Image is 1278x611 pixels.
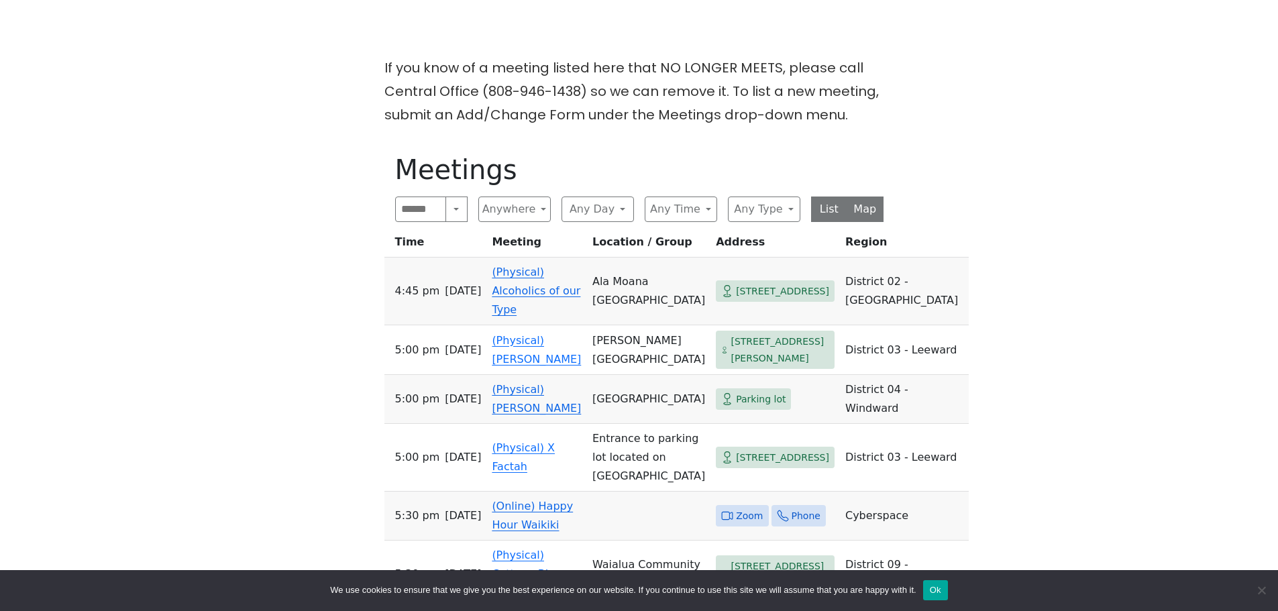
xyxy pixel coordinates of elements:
[811,197,848,222] button: List
[840,541,969,608] td: District 09 - [GEOGRAPHIC_DATA]
[736,283,829,300] span: [STREET_ADDRESS]
[395,197,447,222] input: Search
[395,506,440,525] span: 5:30 PM
[792,508,820,524] span: Phone
[445,390,481,408] span: [DATE]
[384,233,487,258] th: Time
[445,448,481,467] span: [DATE]
[492,266,580,316] a: (Physical) Alcoholics of our Type
[492,383,581,414] a: (Physical) [PERSON_NAME]
[587,541,710,608] td: Waialua Community Association Cottages
[478,197,551,222] button: Anywhere
[731,558,829,591] span: [STREET_ADDRESS][PERSON_NAME]
[562,197,634,222] button: Any Day
[445,341,481,359] span: [DATE]
[384,56,894,127] p: If you know of a meeting listed here that NO LONGER MEETS, please call Central Office (808-946-14...
[840,233,969,258] th: Region
[492,549,555,599] a: (Physical) Cottage Big Book
[587,424,710,492] td: Entrance to parking lot located on [GEOGRAPHIC_DATA]
[395,390,440,408] span: 5:00 PM
[840,424,969,492] td: District 03 - Leeward
[731,333,829,366] span: [STREET_ADDRESS][PERSON_NAME]
[395,154,884,186] h1: Meetings
[492,441,555,473] a: (Physical) X Factah
[445,197,467,222] button: Search
[330,584,916,597] span: We use cookies to ensure that we give you the best experience on our website. If you continue to ...
[645,197,717,222] button: Any Time
[587,258,710,325] td: Ala Moana [GEOGRAPHIC_DATA]
[445,565,481,584] span: [DATE]
[395,448,440,467] span: 5:00 PM
[710,233,840,258] th: Address
[587,233,710,258] th: Location / Group
[587,325,710,375] td: [PERSON_NAME][GEOGRAPHIC_DATA]
[445,506,481,525] span: [DATE]
[736,449,829,466] span: [STREET_ADDRESS]
[847,197,884,222] button: Map
[492,334,581,366] a: (Physical) [PERSON_NAME]
[492,500,573,531] a: (Online) Happy Hour Waikiki
[923,580,948,600] button: Ok
[840,325,969,375] td: District 03 - Leeward
[1255,584,1268,597] span: No
[486,233,587,258] th: Meeting
[736,391,786,408] span: Parking lot
[728,197,800,222] button: Any Type
[395,565,440,584] span: 5:30 PM
[587,375,710,424] td: [GEOGRAPHIC_DATA]
[395,341,440,359] span: 5:00 PM
[736,508,763,524] span: Zoom
[840,258,969,325] td: District 02 - [GEOGRAPHIC_DATA]
[840,375,969,424] td: District 04 - Windward
[445,282,481,300] span: [DATE]
[840,492,969,541] td: Cyberspace
[395,282,440,300] span: 4:45 PM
